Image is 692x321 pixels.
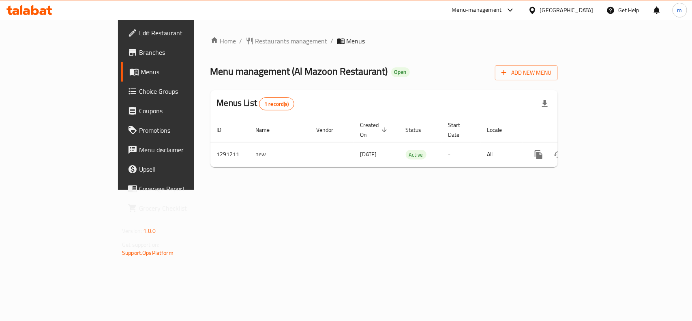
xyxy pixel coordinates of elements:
[139,145,227,155] span: Menu disclaimer
[121,101,234,121] a: Coupons
[548,145,568,164] button: Change Status
[360,149,377,159] span: [DATE]
[121,179,234,198] a: Coverage Report
[501,68,551,78] span: Add New Menu
[217,97,294,110] h2: Menus List
[256,125,281,135] span: Name
[210,62,388,80] span: Menu management ( Al Mazoon Restaurant )
[259,97,294,110] div: Total records count
[139,125,227,135] span: Promotions
[139,86,227,96] span: Choice Groups
[139,28,227,38] span: Edit Restaurant
[255,36,328,46] span: Restaurants management
[487,125,513,135] span: Locale
[122,239,159,250] span: Get support on:
[495,65,558,80] button: Add New Menu
[391,67,410,77] div: Open
[259,100,294,108] span: 1 record(s)
[143,226,156,236] span: 1.0.0
[481,142,523,167] td: All
[217,125,232,135] span: ID
[121,140,234,159] a: Menu disclaimer
[406,125,432,135] span: Status
[442,142,481,167] td: -
[317,125,344,135] span: Vendor
[331,36,334,46] li: /
[523,118,613,142] th: Actions
[360,120,390,140] span: Created On
[210,36,558,46] nav: breadcrumb
[121,159,234,179] a: Upsell
[121,198,234,218] a: Grocery Checklist
[139,164,227,174] span: Upsell
[540,6,593,15] div: [GEOGRAPHIC_DATA]
[529,145,548,164] button: more
[347,36,365,46] span: Menus
[122,226,142,236] span: Version:
[121,23,234,43] a: Edit Restaurant
[141,67,227,77] span: Menus
[240,36,242,46] li: /
[210,118,613,167] table: enhanced table
[121,43,234,62] a: Branches
[139,203,227,213] span: Grocery Checklist
[139,184,227,194] span: Coverage Report
[246,36,328,46] a: Restaurants management
[535,94,555,114] div: Export file
[121,82,234,101] a: Choice Groups
[249,142,310,167] td: new
[677,6,682,15] span: m
[121,62,234,82] a: Menus
[391,69,410,75] span: Open
[121,121,234,140] a: Promotions
[448,120,471,140] span: Start Date
[406,150,426,159] span: Active
[139,47,227,57] span: Branches
[452,5,502,15] div: Menu-management
[139,106,227,116] span: Coupons
[122,248,174,258] a: Support.OpsPlatform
